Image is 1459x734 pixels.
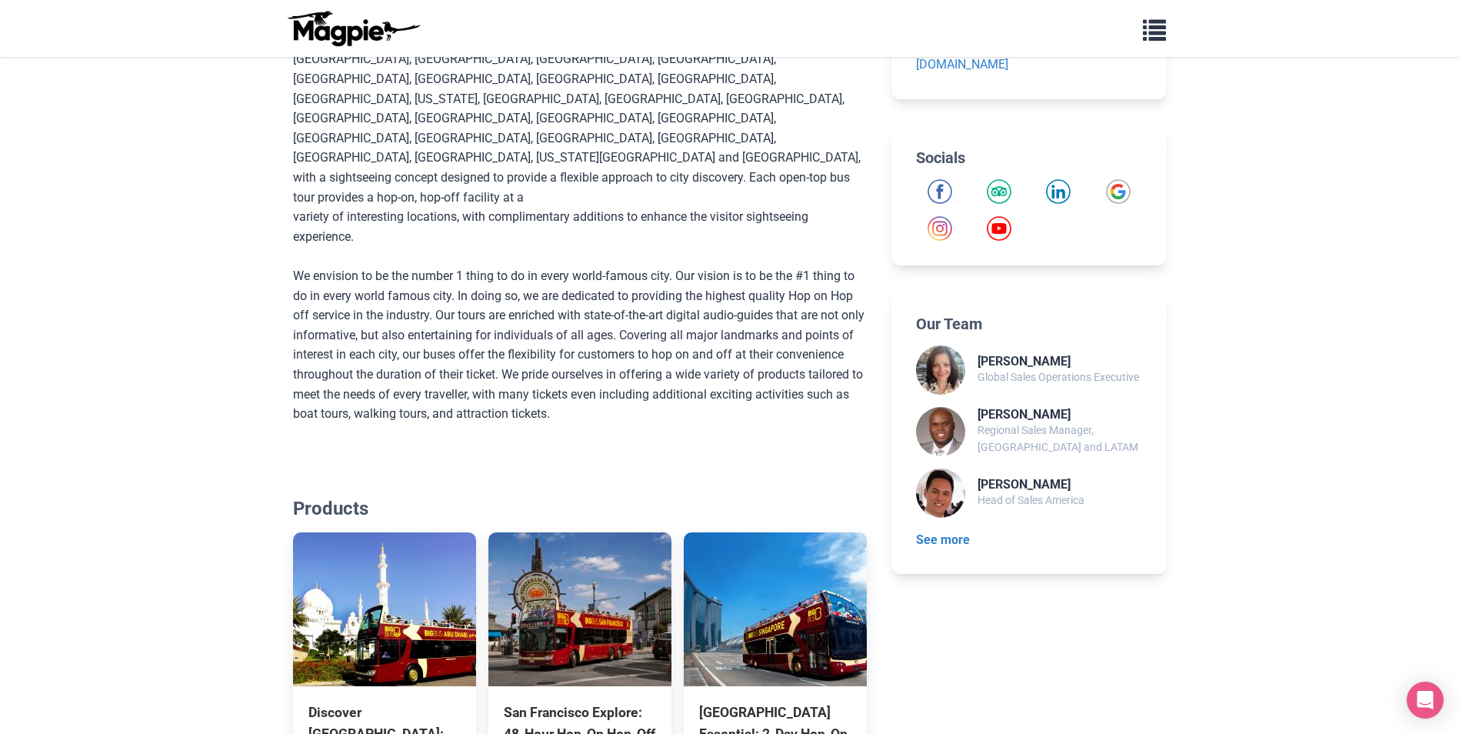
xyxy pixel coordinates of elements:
img: YouTube icon [987,216,1011,241]
a: Instagram [928,216,952,241]
h2: Our Team [916,315,1141,333]
img: Instagram icon [928,216,952,241]
a: [EMAIL_ADDRESS][DOMAIN_NAME] [916,37,1058,72]
img: Brian Alvarez [916,407,965,456]
div: Open Intercom Messenger [1407,682,1444,719]
img: Rosie Grigorova [916,345,965,395]
img: LinkedIn icon [1046,179,1071,204]
p: Head of Sales America [978,492,1084,509]
a: Tripadvisor [987,179,1011,204]
img: Tripadvisor icon [987,179,1011,204]
h2: Products [293,498,868,520]
img: Google icon [1106,179,1131,204]
img: Tony Wong [916,469,965,518]
h3: [PERSON_NAME] [978,477,1084,492]
button: See more [916,530,970,550]
img: San Francisco Explore: 48-Hour Hop-On Hop-Off Tour, Chinatown Walking Tour, Sunset Tour & Aquariu... [488,532,671,686]
h3: [PERSON_NAME] [978,354,1139,369]
a: Google [1106,179,1131,204]
a: YouTube [987,216,1011,241]
p: Regional Sales Manager, [GEOGRAPHIC_DATA] and LATAM [978,422,1141,456]
img: Discover Abu Dhabi: 24hr Hop-On Hop-Off Sightseeing Bus Tour [293,532,476,686]
p: Global Sales Operations Executive [978,369,1139,385]
h3: [PERSON_NAME] [978,407,1141,422]
a: Facebook [928,179,952,204]
img: logo-ab69f6fb50320c5b225c76a69d11143b.png [284,10,422,47]
a: LinkedIn [1046,179,1071,204]
img: Singapore Essential: 2-Day Hop-On Hop-Off Sightseeing Bus Tour [684,532,867,686]
h2: Socials [916,148,1141,167]
img: Facebook icon [928,179,952,204]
